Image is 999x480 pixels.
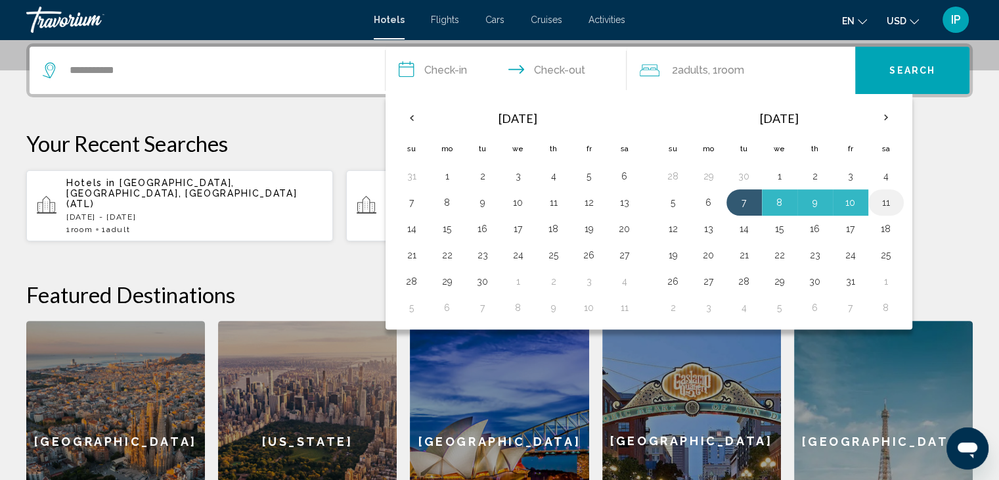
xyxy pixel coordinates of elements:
button: Day 19 [663,246,684,264]
span: 2 [671,61,707,80]
button: Day 7 [401,193,422,212]
button: Day 10 [840,193,861,212]
button: Day 22 [437,246,458,264]
button: Day 17 [508,220,529,238]
span: Room [717,64,744,76]
button: Day 9 [805,193,826,212]
button: Day 28 [401,272,422,291]
span: 1 [66,225,93,234]
a: Travorium [26,7,361,33]
span: Adults [677,64,707,76]
button: Day 24 [840,246,861,264]
button: Day 3 [579,272,600,291]
a: Cruises [531,14,562,25]
button: Day 23 [805,246,826,264]
span: Room [71,225,93,234]
button: Day 11 [614,299,635,317]
button: Day 31 [840,272,861,291]
button: Travelers: 2 adults, 0 children [627,47,855,94]
button: Day 7 [840,299,861,317]
span: USD [887,16,906,26]
span: IP [951,13,961,26]
button: Day 31 [401,167,422,185]
button: Previous month [394,103,430,133]
a: Activities [588,14,625,25]
button: Day 5 [401,299,422,317]
button: Day 4 [543,167,564,185]
button: Day 5 [579,167,600,185]
button: Day 4 [734,299,755,317]
th: [DATE] [691,103,868,134]
button: Day 21 [401,246,422,264]
button: Day 20 [614,220,635,238]
p: [DATE] - [DATE] [66,212,322,222]
button: Next month [868,103,904,133]
button: Day 2 [472,167,493,185]
button: Day 30 [734,167,755,185]
button: Day 12 [663,220,684,238]
button: Day 18 [876,220,897,238]
button: Day 5 [663,193,684,212]
button: Day 9 [543,299,564,317]
a: Cars [485,14,504,25]
button: Day 29 [698,167,719,185]
button: Day 16 [472,220,493,238]
button: Day 1 [437,167,458,185]
button: Day 18 [543,220,564,238]
button: Day 9 [472,193,493,212]
button: Day 11 [876,193,897,212]
button: Day 2 [543,272,564,291]
button: Day 11 [543,193,564,212]
button: Day 27 [614,246,635,264]
button: Day 25 [876,246,897,264]
button: Hotels in [GEOGRAPHIC_DATA], [GEOGRAPHIC_DATA], [GEOGRAPHIC_DATA] (CHI)[DATE] - [DATE]1Room2Adults [346,170,653,242]
button: Day 5 [769,299,790,317]
button: Day 8 [876,299,897,317]
button: Day 19 [579,220,600,238]
button: Day 6 [698,193,719,212]
button: Day 15 [437,220,458,238]
button: Day 10 [579,299,600,317]
button: Day 29 [769,272,790,291]
span: , 1 [707,61,744,80]
h2: Featured Destinations [26,281,973,308]
button: Day 7 [472,299,493,317]
iframe: Button to launch messaging window [946,427,988,469]
button: Day 25 [543,246,564,264]
button: Day 28 [663,167,684,185]
div: Search widget [30,47,969,94]
button: Day 30 [805,272,826,291]
span: Search [889,66,935,76]
button: Day 30 [472,272,493,291]
span: 1 [102,225,130,234]
button: Day 20 [698,246,719,264]
button: Day 29 [437,272,458,291]
button: Day 7 [734,193,755,212]
button: Day 6 [614,167,635,185]
span: Hotels [374,14,405,25]
button: Day 23 [472,246,493,264]
button: Day 4 [876,167,897,185]
button: Check in and out dates [386,47,627,94]
button: Day 1 [876,272,897,291]
button: Search [855,47,969,94]
button: Day 10 [508,193,529,212]
button: Day 17 [840,220,861,238]
a: Flights [431,14,459,25]
button: Day 26 [579,246,600,264]
span: en [842,16,855,26]
button: Day 3 [840,167,861,185]
button: Change language [842,11,867,30]
span: Hotels in [66,178,116,188]
button: Day 24 [508,246,529,264]
button: Day 1 [769,167,790,185]
button: Day 2 [805,167,826,185]
button: Hotels in [GEOGRAPHIC_DATA], [GEOGRAPHIC_DATA], [GEOGRAPHIC_DATA] (ATL)[DATE] - [DATE]1Room1Adult [26,170,333,242]
button: Day 14 [401,220,422,238]
button: Day 28 [734,272,755,291]
button: Day 14 [734,220,755,238]
button: Day 12 [579,193,600,212]
button: User Menu [939,6,973,34]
